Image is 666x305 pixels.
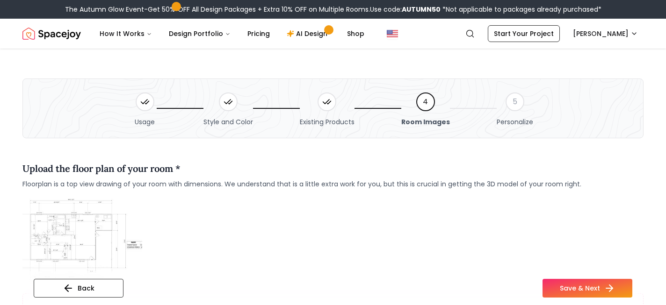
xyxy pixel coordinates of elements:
[135,117,155,127] span: Usage
[22,24,81,43] img: Spacejoy Logo
[416,92,435,111] div: 4
[203,117,253,127] span: Style and Color
[92,24,372,43] nav: Main
[340,24,372,43] a: Shop
[240,24,277,43] a: Pricing
[300,117,355,127] span: Existing Products
[279,24,338,43] a: AI Design
[92,24,159,43] button: How It Works
[567,25,644,42] button: [PERSON_NAME]
[65,5,601,14] div: The Autumn Glow Event-Get 50% OFF All Design Packages + Extra 10% OFF on Multiple Rooms.
[22,179,581,189] span: Floorplan is a top view drawing of your room with dimensions. We understand that is a little extr...
[34,279,123,298] button: Back
[22,196,142,286] img: Guide image
[161,24,238,43] button: Design Portfolio
[506,92,524,111] div: 5
[22,162,581,176] h4: Upload the floor plan of your room *
[401,117,450,127] span: Room Images
[22,24,81,43] a: Spacejoy
[387,28,398,39] img: United States
[370,5,441,14] span: Use code:
[543,279,632,298] button: Save & Next
[22,19,644,49] nav: Global
[488,25,560,42] a: Start Your Project
[497,117,533,127] span: Personalize
[441,5,601,14] span: *Not applicable to packages already purchased*
[402,5,441,14] b: AUTUMN50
